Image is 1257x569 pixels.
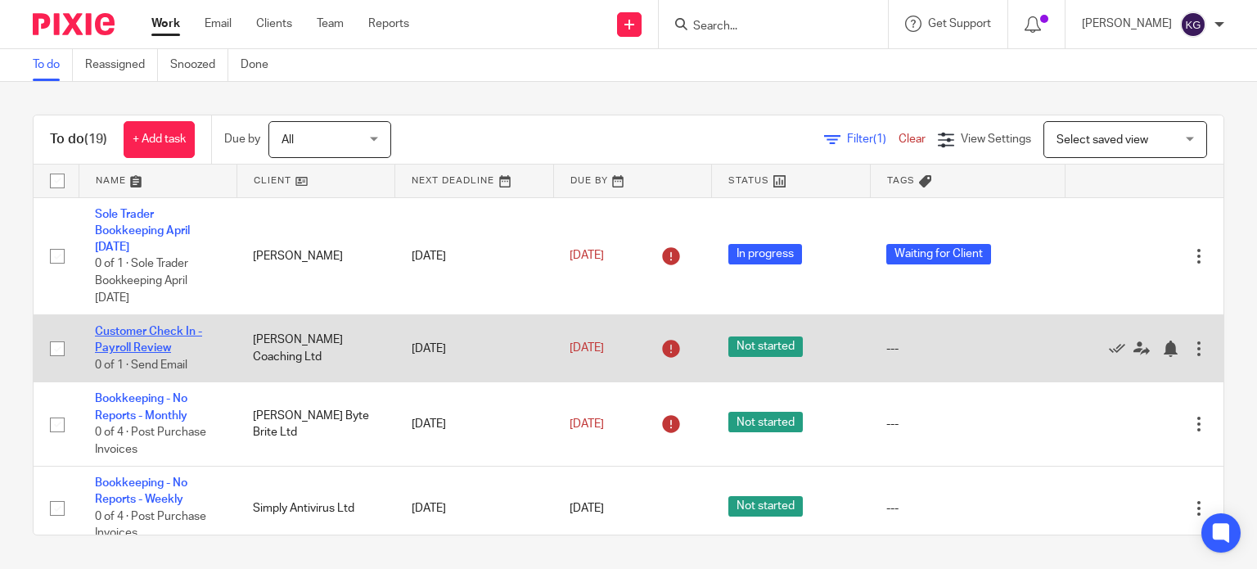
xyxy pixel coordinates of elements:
span: All [282,134,294,146]
div: --- [886,341,1048,357]
span: [DATE] [570,418,604,430]
a: Bookkeeping - No Reports - Monthly [95,393,187,421]
a: + Add task [124,121,195,158]
a: Reassigned [85,49,158,81]
span: Not started [728,336,803,357]
td: [PERSON_NAME] Coaching Ltd [237,315,394,382]
a: To do [33,49,73,81]
td: [PERSON_NAME] Byte Brite Ltd [237,382,394,467]
h1: To do [50,131,107,148]
a: Snoozed [170,49,228,81]
a: Email [205,16,232,32]
span: 0 of 4 · Post Purchase Invoices [95,427,206,455]
span: View Settings [961,133,1031,145]
span: 0 of 1 · Sole Trader Bookkeeping April [DATE] [95,259,188,304]
span: Filter [847,133,899,145]
img: svg%3E [1180,11,1206,38]
span: In progress [728,244,802,264]
div: --- [886,500,1048,517]
span: (1) [873,133,886,145]
span: [DATE] [570,503,604,514]
a: Clients [256,16,292,32]
span: 0 of 4 · Post Purchase Invoices [95,511,206,540]
a: Done [241,49,281,81]
div: --- [886,416,1048,432]
span: Waiting for Client [886,244,991,264]
a: Reports [368,16,409,32]
a: Customer Check In - Payroll Review [95,326,202,354]
a: Work [151,16,180,32]
p: [PERSON_NAME] [1082,16,1172,32]
input: Search [692,20,839,34]
span: Get Support [928,18,991,29]
a: Bookkeeping - No Reports - Weekly [95,477,187,505]
img: Pixie [33,13,115,35]
span: Select saved view [1057,134,1148,146]
td: [DATE] [395,315,553,382]
span: Not started [728,412,803,432]
td: Simply Antivirus Ltd [237,467,394,551]
a: Clear [899,133,926,145]
a: Sole Trader Bookkeeping April [DATE] [95,209,190,254]
span: [DATE] [570,343,604,354]
span: Tags [887,176,915,185]
a: Team [317,16,344,32]
td: [DATE] [395,467,553,551]
span: 0 of 1 · Send Email [95,359,187,371]
a: Mark as done [1109,341,1133,357]
td: [PERSON_NAME] [237,197,394,315]
p: Due by [224,131,260,147]
span: Not started [728,496,803,517]
td: [DATE] [395,197,553,315]
span: (19) [84,133,107,146]
td: [DATE] [395,382,553,467]
span: [DATE] [570,251,604,262]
